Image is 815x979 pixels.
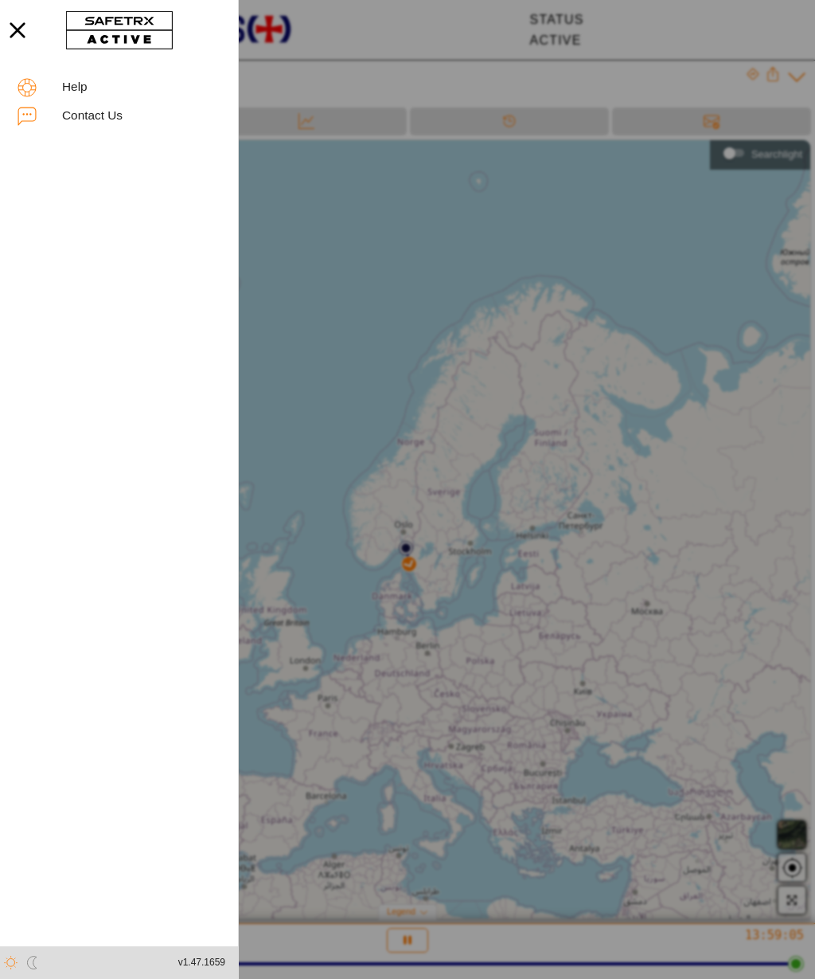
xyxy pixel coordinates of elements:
[18,107,37,126] img: ContactUs.svg
[4,956,18,969] img: ModeLight.svg
[62,80,220,94] div: Help
[178,954,225,971] span: v1.47.1659
[18,78,37,97] img: Help.svg
[62,108,220,123] div: Contact Us
[25,956,39,969] img: ModeDark.svg
[169,950,235,976] button: v1.47.1659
